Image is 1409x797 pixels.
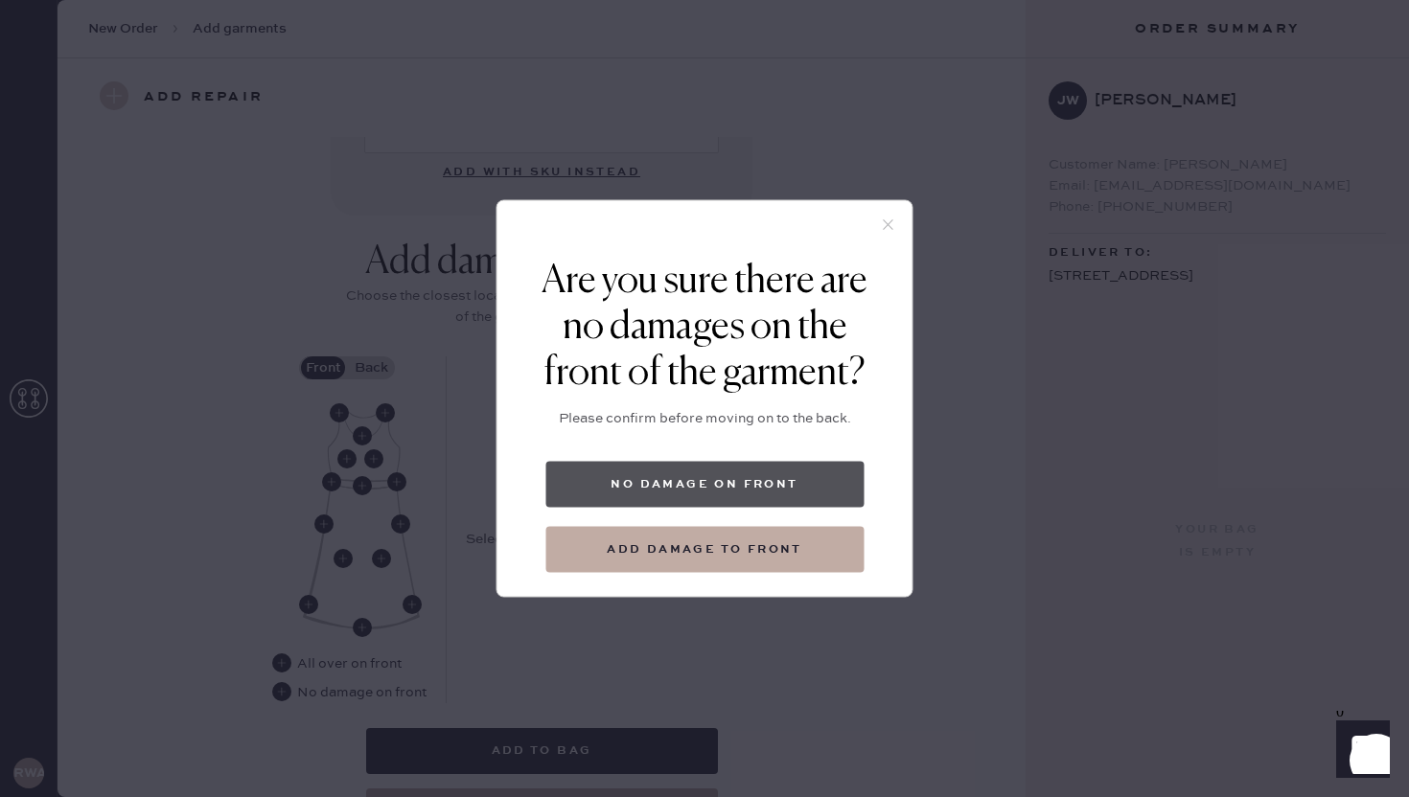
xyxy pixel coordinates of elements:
iframe: Front Chat [1318,711,1400,793]
button: Add damage to front [545,527,864,573]
div: Are you sure there are no damages on the front of the garment? [526,259,884,397]
button: No damage on front [545,462,864,508]
div: Please confirm before moving on to the back. [559,408,851,429]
